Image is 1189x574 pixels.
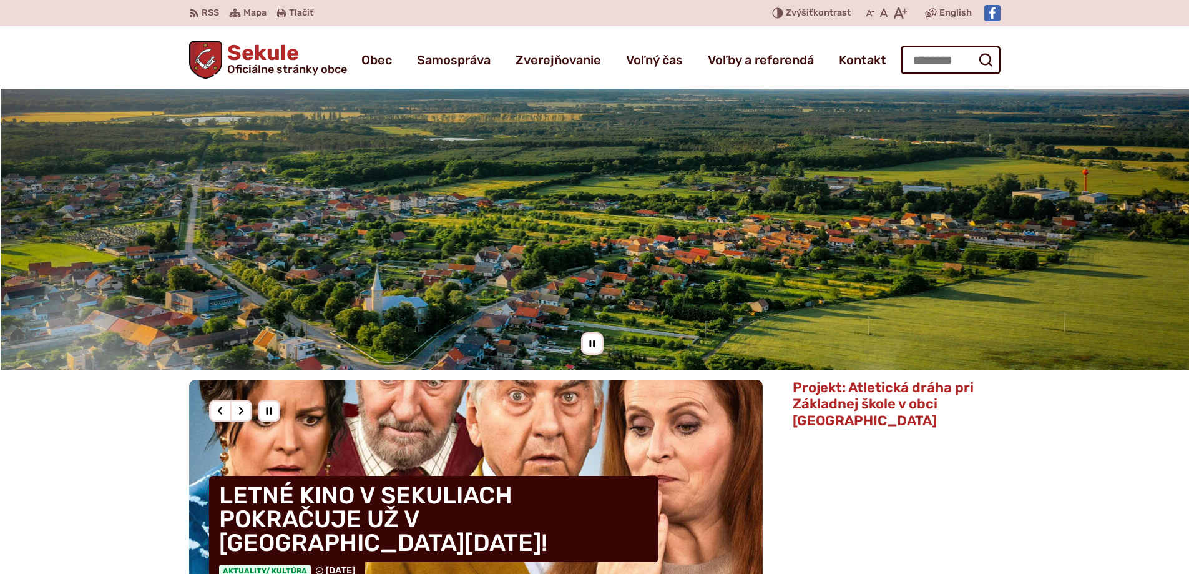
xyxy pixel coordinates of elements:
[708,42,814,77] a: Voľby a referendá
[581,332,604,355] div: Pozastaviť pohyb slajdera
[222,42,347,75] h1: Sekule
[243,6,267,21] span: Mapa
[189,41,348,79] a: Logo Sekule, prejsť na domovskú stránku.
[793,379,974,429] span: Projekt: Atletická dráha pri Základnej škole v obci [GEOGRAPHIC_DATA]
[189,41,223,79] img: Prejsť na domovskú stránku
[361,42,392,77] a: Obec
[258,400,280,422] div: Pozastaviť pohyb slajdera
[984,5,1001,21] img: Prejsť na Facebook stránku
[516,42,601,77] a: Zverejňovanie
[626,42,683,77] a: Voľný čas
[786,8,851,19] span: kontrast
[289,8,313,19] span: Tlačiť
[793,436,1000,571] img: logo_fnps.png
[786,7,813,18] span: Zvýšiť
[202,6,219,21] span: RSS
[417,42,491,77] a: Samospráva
[939,6,972,21] span: English
[839,42,886,77] a: Kontakt
[209,476,658,562] h4: LETNÉ KINO V SEKULIACH POKRAČUJE UŽ V [GEOGRAPHIC_DATA][DATE]!
[227,64,347,75] span: Oficiálne stránky obce
[937,6,974,21] a: English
